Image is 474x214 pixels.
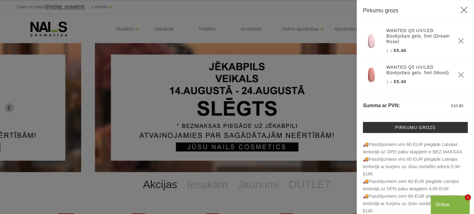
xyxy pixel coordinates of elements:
[431,194,471,214] iframe: chat widget
[394,79,406,84] span: €5.40
[363,103,400,108] span: Summa ar PVN:
[451,103,453,108] span: €
[363,6,468,17] h3: Pirkumu grozs
[458,38,464,44] a: Delete
[386,64,451,75] a: WANTED Q5 UV/LED Būvējošais gels, 5ml (Mood)
[363,122,468,133] a: Pirkumu grozs
[458,72,464,78] a: Delete
[394,48,406,53] span: €5.40
[386,80,392,84] span: 1 x
[453,103,463,108] span: 10.80
[386,28,451,44] a: WANTED Q5 UV/LED Būvējošais gels, 5ml (Dream Rose)
[386,49,392,53] span: 1 x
